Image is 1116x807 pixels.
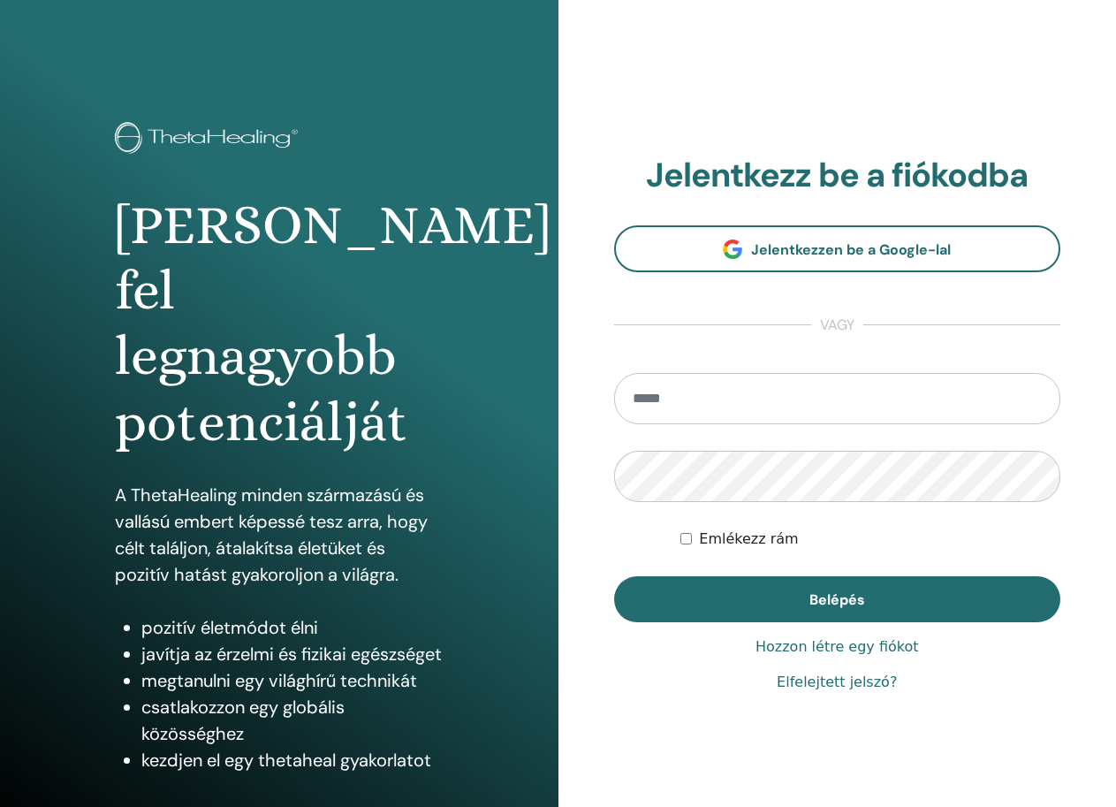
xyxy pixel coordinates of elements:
h1: [PERSON_NAME] fel legnagyobb potenciálját [115,193,443,456]
button: Belépés [614,576,1061,622]
li: kezdjen el egy thetaheal gyakorlatot [141,747,443,773]
li: megtanulni egy világhírű technikát [141,667,443,694]
li: csatlakozzon egy globális közösséghez [141,694,443,747]
div: Keep me authenticated indefinitely or until I manually logout [680,529,1060,550]
h2: Jelentkezz be a fiókodba [614,156,1061,196]
span: Jelentkezzen be a Google-lal [751,240,951,259]
a: Hozzon létre egy fiókot [755,636,919,658]
label: Emlékezz rám [699,529,798,550]
li: pozitív életmódot élni [141,614,443,641]
a: Elfelejtett jelszó? [777,672,897,693]
a: Jelentkezzen be a Google-lal [614,225,1061,272]
p: A ThetaHealing minden származású és vallású embert képessé tesz arra, hogy célt találjon, átalakí... [115,482,443,588]
span: vagy [811,315,863,336]
li: javítja az érzelmi és fizikai egészséget [141,641,443,667]
span: Belépés [809,590,865,609]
